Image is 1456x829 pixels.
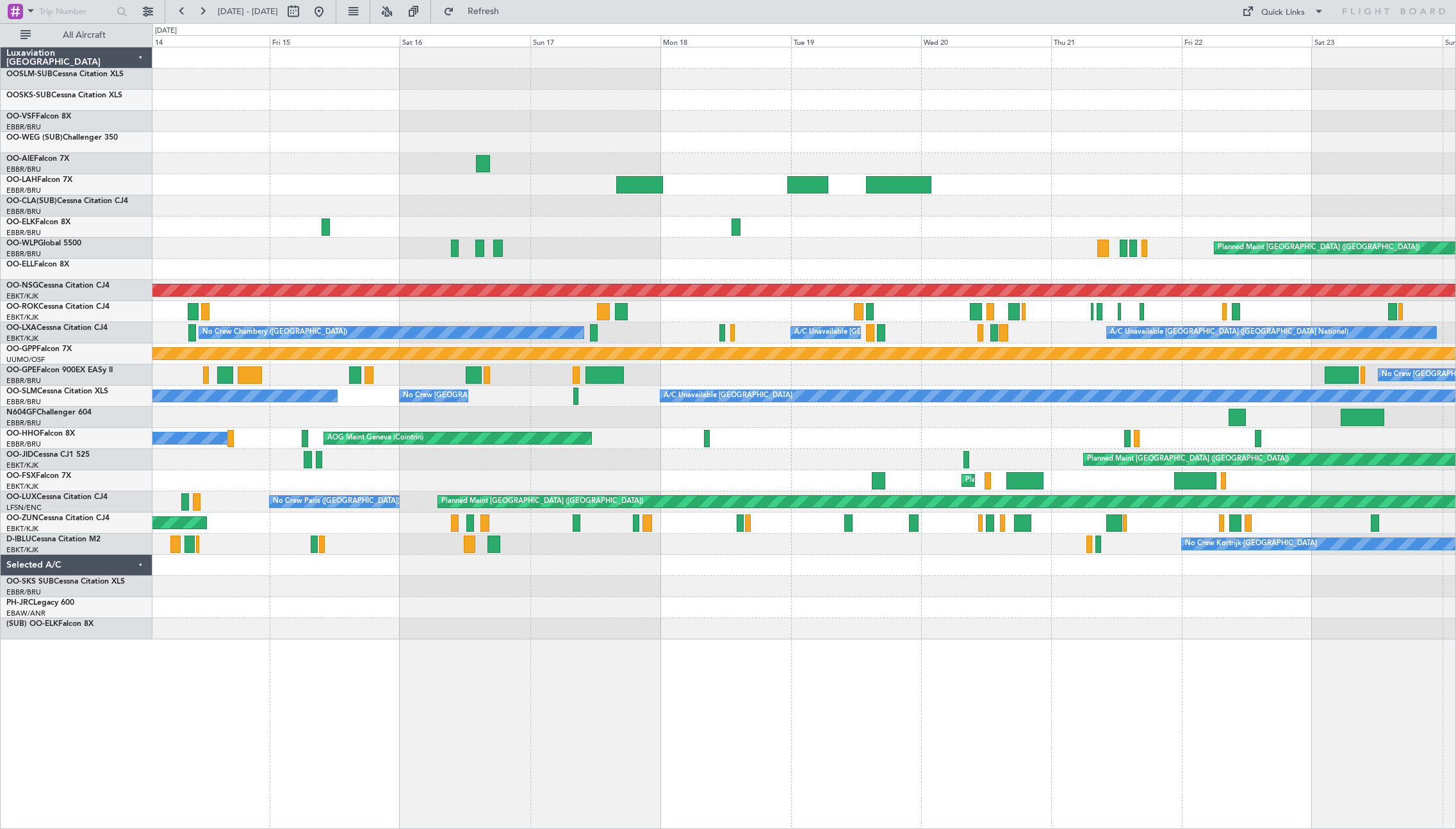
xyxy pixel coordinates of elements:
span: D-IBLU [6,536,31,543]
a: D-IBLUCessna Citation M2 [6,536,101,543]
a: EBBR/BRU [6,376,41,386]
a: OO-SLMCessna Citation XLS [6,388,108,395]
div: A/C Unavailable [GEOGRAPHIC_DATA] ([GEOGRAPHIC_DATA] National) [794,323,1033,342]
a: OO-WEG (SUB)Challenger 350 [6,134,118,142]
span: OO-AIE [6,155,34,163]
span: OO-VSF [6,113,36,120]
span: OO-GPP [6,345,37,353]
a: OO-LUXCessna Citation CJ4 [6,493,108,501]
div: Planned Maint [GEOGRAPHIC_DATA] ([GEOGRAPHIC_DATA]) [1218,238,1419,258]
span: OO-JID [6,451,33,459]
a: OOSLM-SUBCessna Citation XLS [6,70,124,78]
a: EBAW/ANR [6,609,45,618]
span: OO-SLM [6,388,37,395]
a: EBBR/BRU [6,186,41,195]
button: Refresh [438,1,514,22]
div: A/C Unavailable [GEOGRAPHIC_DATA] ([GEOGRAPHIC_DATA] National) [1110,323,1348,342]
span: All Aircraft [33,31,135,40]
span: OOSKS-SUB [6,92,51,99]
span: OO-CLA(SUB) [6,197,57,205]
a: OOSKS-SUBCessna Citation XLS [6,92,122,99]
div: No Crew Paris ([GEOGRAPHIC_DATA]) [273,492,400,511]
a: OO-VSFFalcon 8X [6,113,71,120]
div: [DATE] [155,26,177,37]
a: UUMO/OSF [6,355,45,365]
span: [DATE] - [DATE] [218,6,278,17]
div: Sat 23 [1312,35,1442,47]
a: OO-CLA(SUB)Cessna Citation CJ4 [6,197,128,205]
div: Sun 17 [530,35,660,47]
a: EBBR/BRU [6,228,41,238]
span: (SUB) OO-ELK [6,620,58,628]
div: Fri 15 [270,35,400,47]
div: Sat 16 [400,35,530,47]
a: EBKT/KJK [6,291,38,301]
a: (SUB) OO-ELKFalcon 8X [6,620,94,628]
button: All Aircraft [14,25,139,45]
span: OO-WEG (SUB) [6,134,63,142]
span: OO-ROK [6,303,38,311]
div: Quick Links [1261,6,1305,19]
span: Refresh [457,7,511,16]
span: OO-LXA [6,324,37,332]
a: EBKT/KJK [6,334,38,343]
span: OO-LAH [6,176,37,184]
span: OO-WLP [6,240,38,247]
div: Planned Maint [GEOGRAPHIC_DATA] ([GEOGRAPHIC_DATA]) [1087,450,1289,469]
div: Thu 21 [1051,35,1181,47]
a: OO-ZUNCessna Citation CJ4 [6,514,110,522]
button: Quick Links [1236,1,1330,22]
a: EBKT/KJK [6,461,38,470]
a: OO-SKS SUBCessna Citation XLS [6,578,125,586]
a: OO-LXACessna Citation CJ4 [6,324,108,332]
a: PH-JRCLegacy 600 [6,599,74,607]
span: OO-FSX [6,472,36,480]
span: OO-ELK [6,218,35,226]
div: Planned Maint [GEOGRAPHIC_DATA] ([GEOGRAPHIC_DATA]) [441,492,643,511]
a: EBBR/BRU [6,165,41,174]
input: Trip Number [39,2,113,21]
a: EBKT/KJK [6,313,38,322]
span: PH-JRC [6,599,33,607]
a: OO-AIEFalcon 7X [6,155,69,163]
span: OO-NSG [6,282,38,290]
a: OO-ROKCessna Citation CJ4 [6,303,110,311]
a: OO-WLPGlobal 5500 [6,240,81,247]
a: EBBR/BRU [6,587,41,597]
div: Fri 22 [1182,35,1312,47]
a: EBKT/KJK [6,482,38,491]
div: AOG Maint Geneva (Cointrin) [327,429,423,448]
span: OOSLM-SUB [6,70,53,78]
span: OO-GPE [6,366,37,374]
span: OO-ELL [6,261,34,268]
div: No Crew Chambery ([GEOGRAPHIC_DATA]) [202,323,347,342]
a: OO-LAHFalcon 7X [6,176,72,184]
a: OO-HHOFalcon 8X [6,430,75,438]
div: Wed 20 [921,35,1051,47]
a: LFSN/ENC [6,503,42,513]
a: OO-JIDCessna CJ1 525 [6,451,90,459]
a: OO-FSXFalcon 7X [6,472,71,480]
a: EBBR/BRU [6,249,41,259]
a: OO-GPPFalcon 7X [6,345,72,353]
span: OO-HHO [6,430,40,438]
div: Planned Maint Kortrijk-[GEOGRAPHIC_DATA] [965,471,1115,490]
a: EBBR/BRU [6,207,41,217]
span: N604GF [6,409,37,416]
a: EBKT/KJK [6,545,38,555]
a: EBBR/BRU [6,122,41,132]
a: EBKT/KJK [6,524,38,534]
span: OO-LUX [6,493,37,501]
span: OO-SKS SUB [6,578,54,586]
a: OO-ELKFalcon 8X [6,218,70,226]
div: Tue 19 [791,35,921,47]
a: OO-GPEFalcon 900EX EASy II [6,366,113,374]
a: EBBR/BRU [6,397,41,407]
div: A/C Unavailable [GEOGRAPHIC_DATA] [664,386,792,406]
a: N604GFChallenger 604 [6,409,92,416]
a: EBBR/BRU [6,439,41,449]
a: OO-ELLFalcon 8X [6,261,69,268]
a: OO-NSGCessna Citation CJ4 [6,282,110,290]
a: EBBR/BRU [6,418,41,428]
div: Thu 14 [139,35,269,47]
